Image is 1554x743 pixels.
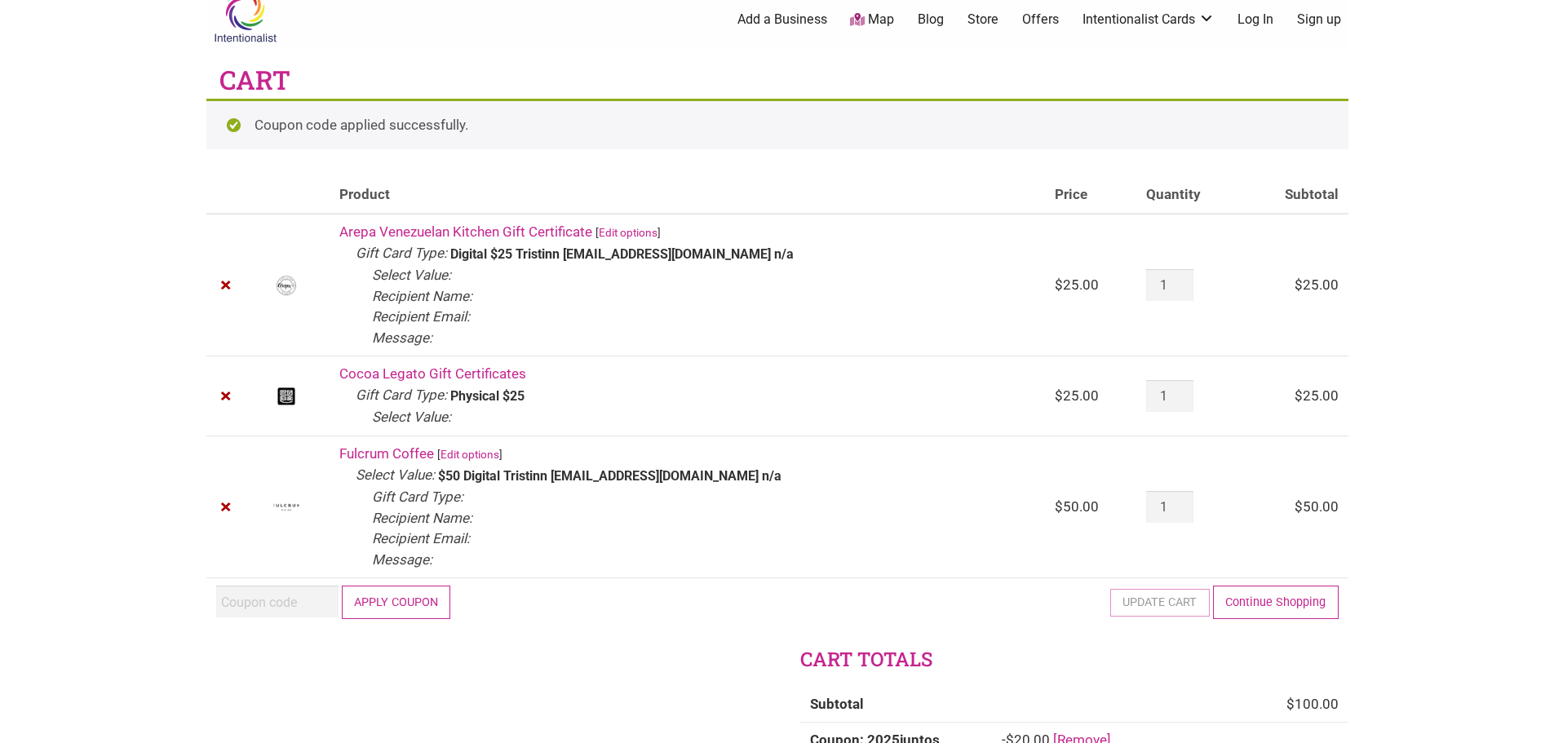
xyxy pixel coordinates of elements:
bdi: 25.00 [1055,387,1099,404]
span: $ [1055,387,1063,404]
dt: Message: [372,550,432,571]
img: Arepa Venezuelan Kitchen Gift Certificates [273,272,299,299]
img: Fulcrum Coffee Logo [273,494,299,520]
p: $50 [438,470,460,483]
input: Product quantity [1146,380,1193,412]
dt: Recipient Name: [372,508,472,529]
p: Digital [450,248,487,261]
small: [ ] [595,226,661,239]
span: $ [1055,276,1063,293]
span: $ [1286,696,1295,712]
input: Product quantity [1146,269,1193,301]
p: $25 [490,248,512,261]
th: Quantity [1136,177,1242,214]
a: Add a Business [737,11,827,29]
a: Edit options [441,448,499,461]
a: Remove Fulcrum Coffee from cart [216,497,237,518]
small: [ ] [437,448,503,461]
span: $ [1055,498,1063,515]
button: Apply coupon [342,586,451,619]
dt: Gift Card Type: [356,243,447,264]
dt: Gift Card Type: [356,385,447,406]
dt: Gift Card Type: [372,487,463,508]
th: Subtotal [800,687,992,723]
a: Intentionalist Cards [1082,11,1215,29]
bdi: 25.00 [1295,276,1339,293]
img: Cocoa Legato Gift Certificates [273,383,299,409]
dt: Message: [372,328,432,349]
p: Digital [463,470,500,483]
a: Remove Arepa Venezuelan Kitchen Gift Certificate from cart [216,275,237,296]
a: Offers [1022,11,1059,29]
a: Arepa Venezuelan Kitchen Gift Certificate [339,223,592,240]
dt: Select Value: [356,465,435,486]
a: Sign up [1297,11,1341,29]
th: Subtotal [1242,177,1348,214]
input: Coupon code [216,586,339,617]
th: Price [1045,177,1136,214]
th: Product [330,177,1046,214]
h1: Cart [219,62,290,99]
a: Blog [918,11,944,29]
a: Cocoa Legato Gift Certificates [339,365,526,382]
a: Remove Cocoa Legato Gift Certificates from cart [216,386,237,407]
dt: Select Value: [372,265,451,286]
p: $25 [503,390,525,403]
a: Store [967,11,998,29]
a: Edit options [599,226,657,239]
p: Physical [450,390,499,403]
dt: Recipient Email: [372,529,470,550]
dt: Recipient Name: [372,286,472,307]
a: Fulcrum Coffee [339,445,434,462]
span: $ [1295,387,1303,404]
span: $ [1295,276,1303,293]
p: n/a [762,470,781,483]
dt: Recipient Email: [372,307,470,328]
p: n/a [774,248,794,261]
input: Product quantity [1146,491,1193,523]
dt: Select Value: [372,407,451,428]
a: Continue Shopping [1213,586,1339,619]
bdi: 25.00 [1055,276,1099,293]
bdi: 100.00 [1286,696,1339,712]
p: [EMAIL_ADDRESS][DOMAIN_NAME] [551,470,759,483]
h2: Cart totals [800,646,1348,674]
bdi: 25.00 [1295,387,1339,404]
p: Tristinn [516,248,560,261]
p: [EMAIL_ADDRESS][DOMAIN_NAME] [563,248,771,261]
span: $ [1295,498,1303,515]
bdi: 50.00 [1055,498,1099,515]
button: Update cart [1110,589,1210,617]
div: Coupon code applied successfully. [206,99,1348,150]
a: Log In [1237,11,1273,29]
a: Map [850,11,894,29]
bdi: 50.00 [1295,498,1339,515]
p: Tristinn [503,470,547,483]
